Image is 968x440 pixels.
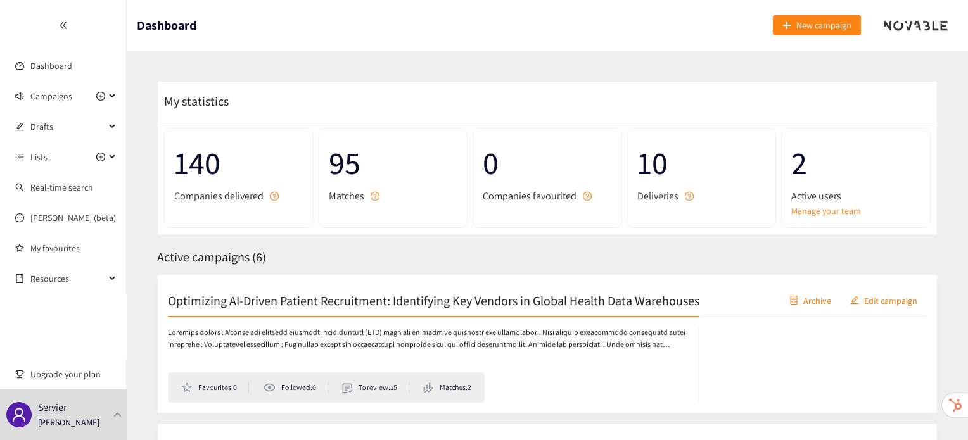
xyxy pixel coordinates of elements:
span: 2 [791,138,920,188]
span: Archive [803,293,831,307]
p: Servier [38,399,67,415]
span: Active campaigns ( 6 ) [157,249,266,265]
span: sound [15,92,24,101]
span: Deliveries [637,188,678,204]
span: question-circle [685,192,694,201]
li: Followed: 0 [263,382,328,393]
span: Companies delivered [174,188,264,204]
p: Loremips dolors : A’conse adi elitsedd eiusmodt incididuntutl (ETD) magn ali enimadm ve quisnostr... [168,327,686,351]
span: question-circle [270,192,279,201]
span: 0 [483,138,612,188]
p: [PERSON_NAME] [38,415,99,429]
span: unordered-list [15,153,24,161]
span: Lists [30,144,48,170]
span: Active users [791,188,841,204]
span: user [11,407,27,422]
iframe: Chat Widget [905,379,968,440]
span: Matches [329,188,364,204]
button: editEdit campaign [841,290,927,310]
span: plus [782,21,791,31]
span: My statistics [158,93,229,110]
span: edit [850,296,859,306]
span: Edit campaign [864,293,917,307]
li: To review: 15 [342,382,409,393]
span: Campaigns [30,84,72,109]
span: book [15,274,24,283]
button: plusNew campaign [773,15,861,35]
span: container [789,296,798,306]
span: Resources [30,266,105,291]
button: containerArchive [780,290,841,310]
span: trophy [15,370,24,379]
a: My favourites [30,236,117,261]
span: New campaign [796,18,851,32]
span: double-left [59,21,68,30]
span: question-circle [371,192,379,201]
a: [PERSON_NAME] (beta) [30,212,116,223]
span: question-circle [583,192,592,201]
span: 140 [174,138,303,188]
span: plus-circle [96,92,105,101]
span: Companies favourited [483,188,576,204]
span: edit [15,122,24,131]
h2: Optimizing AI-Driven Patient Recruitment: Identifying Key Vendors in Global Health Data Warehouses​ [168,291,699,309]
span: 95 [329,138,458,188]
span: Upgrade your plan [30,361,117,387]
span: 10 [637,138,767,188]
span: Drafts [30,114,105,139]
a: Dashboard [30,60,72,72]
a: Manage your team [791,204,920,218]
a: Real-time search [30,182,93,193]
li: Matches: 2 [423,382,471,393]
li: Favourites: 0 [181,382,249,393]
span: plus-circle [96,153,105,161]
a: Optimizing AI-Driven Patient Recruitment: Identifying Key Vendors in Global Health Data Warehouse... [157,274,938,413]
